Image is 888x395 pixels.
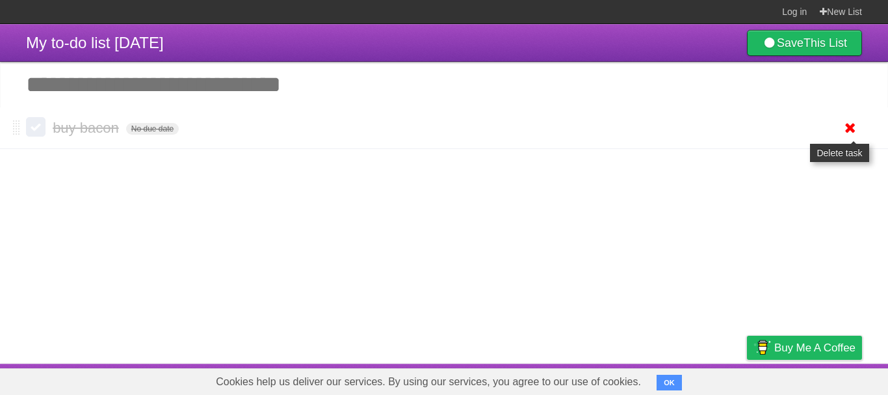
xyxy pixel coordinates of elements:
a: SaveThis List [747,30,862,56]
a: Terms [686,367,714,392]
img: Buy me a coffee [753,336,771,359]
label: Done [26,117,46,137]
a: Buy me a coffee [747,336,862,360]
a: Developers [617,367,670,392]
button: OK [657,375,682,390]
span: buy bacon [53,120,122,136]
span: Buy me a coffee [774,336,855,359]
a: Privacy [730,367,764,392]
b: This List [803,36,847,49]
span: My to-do list [DATE] [26,34,164,51]
span: No due date [126,123,179,135]
span: Cookies help us deliver our services. By using our services, you agree to our use of cookies. [203,369,654,395]
a: Suggest a feature [780,367,862,392]
a: About [574,367,601,392]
